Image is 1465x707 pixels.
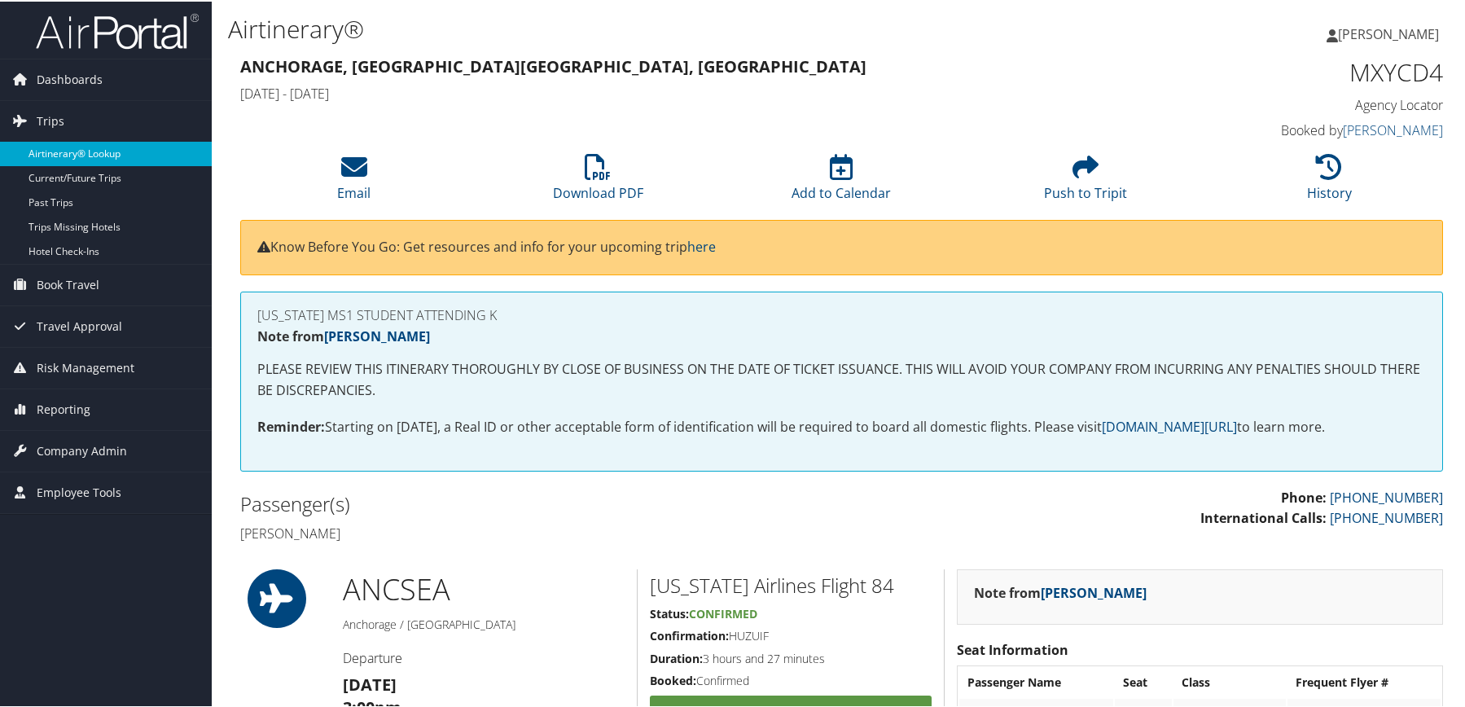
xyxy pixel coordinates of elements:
[257,416,325,434] strong: Reminder:
[650,649,703,665] strong: Duration:
[257,326,430,344] strong: Note from
[324,326,430,344] a: [PERSON_NAME]
[37,58,103,99] span: Dashboards
[257,415,1426,437] p: Starting on [DATE], a Real ID or other acceptable form of identification will be required to boar...
[650,671,932,687] h5: Confirmed
[1041,582,1147,600] a: [PERSON_NAME]
[553,161,643,200] a: Download PDF
[689,604,757,620] span: Confirmed
[959,666,1113,696] th: Passenger Name
[257,307,1426,320] h4: [US_STATE] MS1 STUDENT ATTENDING K
[1338,24,1439,42] span: [PERSON_NAME]
[650,604,689,620] strong: Status:
[257,358,1426,399] p: PLEASE REVIEW THIS ITINERARY THOROUGHLY BY CLOSE OF BUSINESS ON THE DATE OF TICKET ISSUANCE. THIS...
[650,626,729,642] strong: Confirmation:
[37,471,121,512] span: Employee Tools
[1160,54,1443,88] h1: MXYCD4
[37,388,90,428] span: Reporting
[1307,161,1352,200] a: History
[1343,120,1443,138] a: [PERSON_NAME]
[1173,666,1287,696] th: Class
[1200,507,1327,525] strong: International Calls:
[240,54,866,76] strong: Anchorage, [GEOGRAPHIC_DATA] [GEOGRAPHIC_DATA], [GEOGRAPHIC_DATA]
[343,568,625,608] h1: ANC SEA
[240,83,1136,101] h4: [DATE] - [DATE]
[37,99,64,140] span: Trips
[337,161,371,200] a: Email
[1281,487,1327,505] strong: Phone:
[343,648,625,665] h4: Departure
[792,161,891,200] a: Add to Calendar
[650,570,932,598] h2: [US_STATE] Airlines Flight 84
[650,626,932,643] h5: HUZUIF
[240,489,830,516] h2: Passenger(s)
[343,615,625,631] h5: Anchorage / [GEOGRAPHIC_DATA]
[650,671,696,687] strong: Booked:
[1115,666,1172,696] th: Seat
[1330,507,1443,525] a: [PHONE_NUMBER]
[240,523,830,541] h4: [PERSON_NAME]
[257,235,1426,257] p: Know Before You Go: Get resources and info for your upcoming trip
[37,263,99,304] span: Book Travel
[1044,161,1127,200] a: Push to Tripit
[37,346,134,387] span: Risk Management
[1287,666,1441,696] th: Frequent Flyer #
[37,429,127,470] span: Company Admin
[36,11,199,49] img: airportal-logo.png
[1102,416,1237,434] a: [DOMAIN_NAME][URL]
[37,305,122,345] span: Travel Approval
[957,639,1068,657] strong: Seat Information
[228,11,1046,45] h1: Airtinerary®
[974,582,1147,600] strong: Note from
[650,649,932,665] h5: 3 hours and 27 minutes
[343,672,397,694] strong: [DATE]
[1330,487,1443,505] a: [PHONE_NUMBER]
[687,236,716,254] a: here
[1160,120,1443,138] h4: Booked by
[1160,94,1443,112] h4: Agency Locator
[1327,8,1455,57] a: [PERSON_NAME]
